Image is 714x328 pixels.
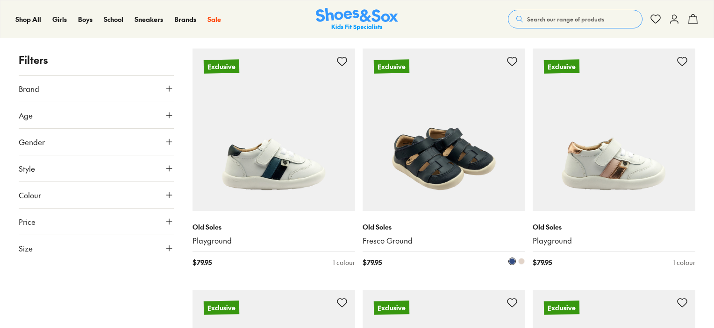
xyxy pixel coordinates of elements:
img: SNS_Logo_Responsive.svg [316,8,398,31]
div: 1 colour [673,258,695,267]
span: $ 79.95 [363,258,382,267]
div: 1 colour [333,258,355,267]
a: Fresco Ground [363,236,525,246]
span: Age [19,110,33,121]
span: $ 79.95 [533,258,552,267]
span: Colour [19,189,41,201]
a: Playground [533,236,695,246]
p: Exclusive [544,59,579,73]
p: Filters [19,52,174,68]
p: Exclusive [374,300,409,314]
span: Gender [19,136,45,147]
a: Playground [193,236,355,246]
button: Colour [19,182,174,208]
button: Style [19,155,174,181]
a: Girls [52,14,67,24]
a: Sneakers [135,14,163,24]
a: School [104,14,123,24]
p: Exclusive [204,300,239,314]
a: Exclusive [533,49,695,211]
span: Search our range of products [527,15,604,23]
span: $ 79.95 [193,258,212,267]
p: Exclusive [373,58,410,75]
span: Price [19,216,36,227]
span: Style [19,163,35,174]
a: Shop All [15,14,41,24]
a: Brands [174,14,196,24]
p: Exclusive [204,59,239,73]
button: Price [19,209,174,235]
button: Search our range of products [508,10,643,28]
span: Brand [19,83,39,94]
button: Age [19,102,174,128]
a: Boys [78,14,93,24]
p: Old Soles [193,222,355,232]
a: Exclusive [193,49,355,211]
button: Gender [19,129,174,155]
span: Size [19,243,33,254]
p: Old Soles [363,222,525,232]
a: Sale [207,14,221,24]
button: Size [19,235,174,261]
a: Shoes & Sox [316,8,398,31]
p: Exclusive [544,300,579,314]
button: Brand [19,76,174,102]
p: Old Soles [533,222,695,232]
a: Exclusive [363,49,525,211]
